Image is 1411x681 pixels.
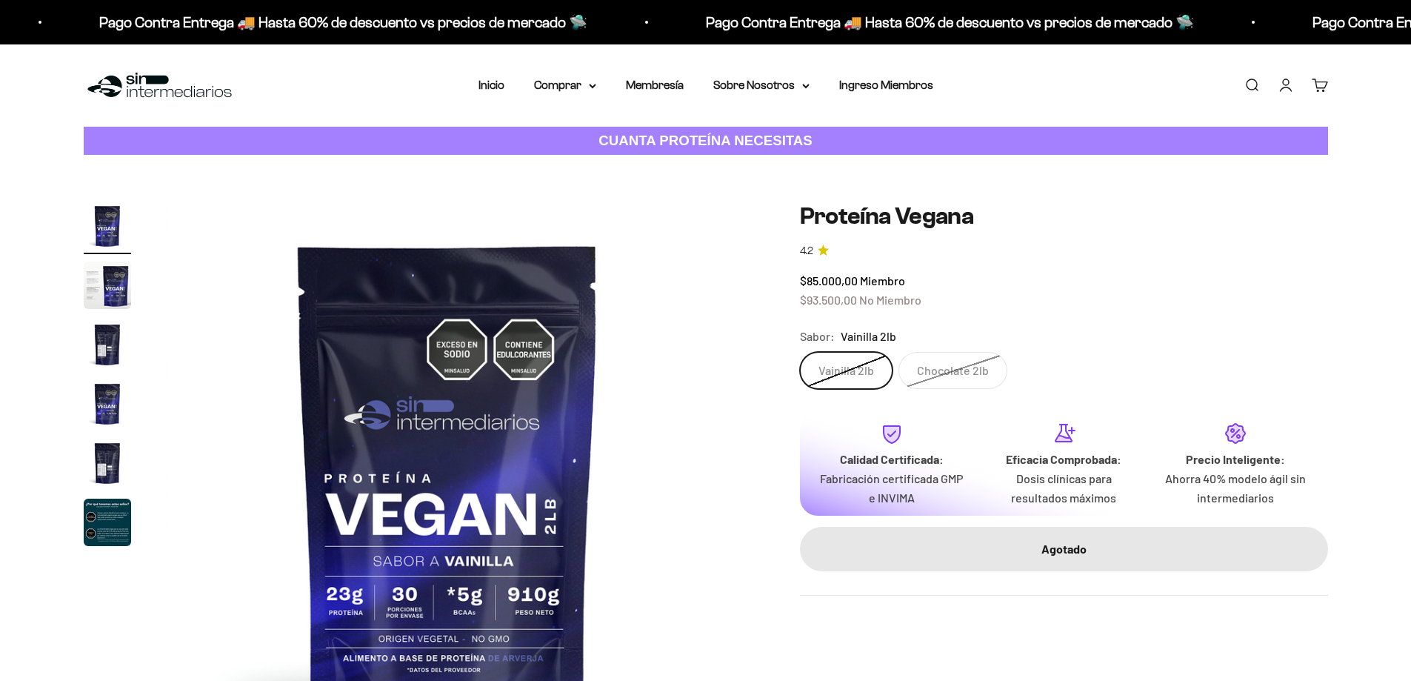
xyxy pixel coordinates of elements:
[841,327,896,346] span: Vainilla 2lb
[713,76,810,95] summary: Sobre Nosotros
[800,202,1328,230] h1: Proteína Vegana
[84,202,131,254] button: Ir al artículo 1
[598,133,813,148] strong: CUANTA PROTEÍNA NECESITAS
[800,327,835,346] legend: Sabor:
[830,539,1298,559] div: Agotado
[84,202,131,250] img: Proteína Vegana
[84,262,131,313] button: Ir al artículo 2
[84,127,1328,156] a: CUANTA PROTEÍNA NECESITAS
[1186,452,1285,466] strong: Precio Inteligente:
[84,499,131,551] button: Ir al artículo 6
[839,79,933,91] a: Ingreso Miembros
[84,321,131,368] img: Proteína Vegana
[860,273,905,288] span: Miembro
[84,380,131,428] img: Proteína Vegana
[84,380,131,432] button: Ir al artículo 4
[84,499,131,546] img: Proteína Vegana
[84,262,131,309] img: Proteína Vegana
[818,469,966,507] p: Fabricación certificada GMP e INVIMA
[800,293,857,307] span: $93.500,00
[84,321,131,373] button: Ir al artículo 3
[800,243,813,259] span: 4.2
[626,79,684,91] a: Membresía
[478,79,504,91] a: Inicio
[84,439,131,487] img: Proteína Vegana
[800,243,1328,259] a: 4.24.2 de 5.0 estrellas
[859,293,921,307] span: No Miembro
[800,273,858,288] span: $85.000,00
[1006,452,1121,466] strong: Eficacia Comprobada:
[840,452,944,466] strong: Calidad Certificada:
[504,10,992,34] p: Pago Contra Entrega 🚚 Hasta 60% de descuento vs precios de mercado 🛸
[534,76,596,95] summary: Comprar
[84,439,131,491] button: Ir al artículo 5
[990,469,1138,507] p: Dosis clínicas para resultados máximos
[800,527,1328,571] button: Agotado
[1161,469,1310,507] p: Ahorra 40% modelo ágil sin intermediarios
